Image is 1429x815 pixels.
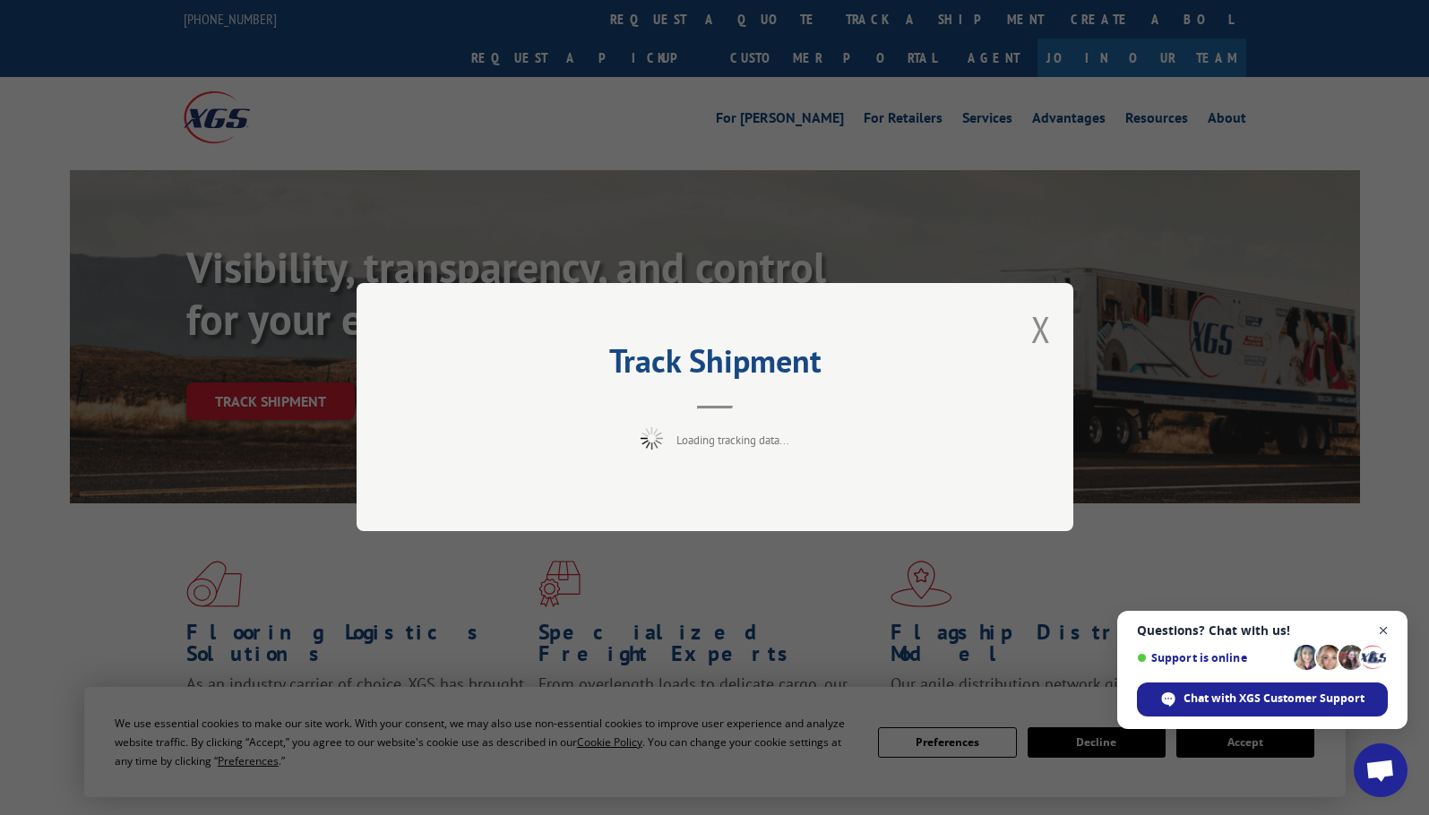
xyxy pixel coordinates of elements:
[1184,691,1364,707] span: Chat with XGS Customer Support
[641,428,663,450] img: xgs-loading
[1031,305,1051,353] button: Close modal
[1137,623,1388,638] span: Questions? Chat with us!
[1137,651,1287,665] span: Support is online
[676,433,789,449] span: Loading tracking data...
[1373,620,1395,642] span: Close chat
[446,348,984,382] h2: Track Shipment
[1137,682,1388,716] div: Chat with XGS Customer Support
[1354,743,1407,797] div: Open chat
